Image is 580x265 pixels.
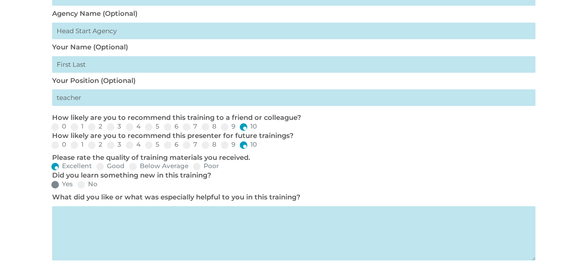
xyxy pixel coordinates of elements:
label: 9 [221,141,235,148]
label: Your Name (Optional) [52,43,128,51]
label: Poor [193,163,219,169]
label: What did you like or what was especially helpful to you in this training? [52,193,300,201]
input: My primary roles is... [52,89,535,106]
p: How likely are you to recommend this training to a friend or colleague? [52,113,532,123]
label: 2 [88,141,102,148]
label: 8 [202,141,216,148]
label: 10 [240,123,257,130]
label: 10 [240,141,257,148]
label: No [77,181,97,187]
label: 0 [51,141,66,148]
p: How likely are you to recommend this presenter for future trainings? [52,132,532,141]
input: Head Start Agency [52,23,535,39]
label: 1 [71,141,83,148]
label: 3 [107,141,121,148]
label: 8 [202,123,216,130]
label: 1 [71,123,83,130]
label: Your Position (Optional) [52,77,136,85]
label: 0 [51,123,66,130]
p: Please rate the quality of training materials you received. [52,153,532,162]
label: 6 [164,123,178,130]
label: Yes [51,181,73,187]
label: 4 [126,141,140,148]
label: 4 [126,123,140,130]
label: 3 [107,123,121,130]
label: 7 [183,123,197,130]
label: Excellent [51,163,92,169]
input: First Last [52,56,535,73]
label: 6 [164,141,178,148]
label: 2 [88,123,102,130]
label: 7 [183,141,197,148]
label: 5 [145,123,159,130]
label: 9 [221,123,235,130]
label: 5 [145,141,159,148]
label: Below Average [129,163,188,169]
label: Good [96,163,125,169]
p: Did you learn something new in this training? [52,171,532,180]
label: Agency Name (Optional) [52,9,137,18]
